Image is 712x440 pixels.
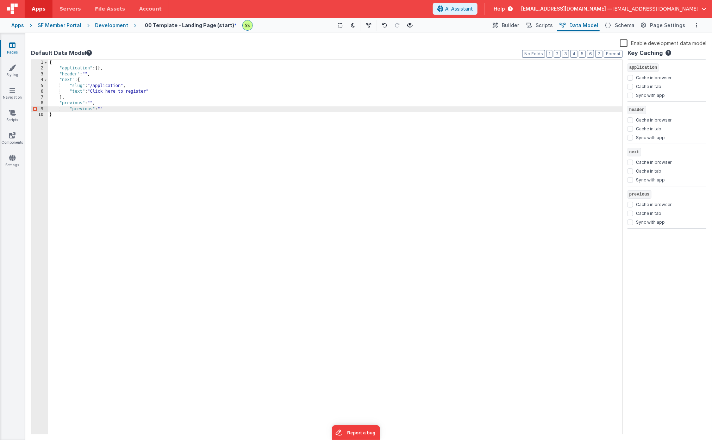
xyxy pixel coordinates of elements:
label: Sync with app [636,91,665,98]
button: Page Settings [639,19,687,31]
iframe: Marker.io feedback button [332,425,380,440]
div: SF Member Portal [38,22,81,29]
button: 7 [595,50,602,58]
label: Cache in tab [636,125,661,132]
label: Cache in browser [636,200,672,207]
button: Options [692,21,701,30]
span: Builder [502,22,519,29]
div: 6 [31,89,48,94]
button: Builder [491,19,520,31]
div: 5 [31,83,48,89]
span: Schema [615,22,635,29]
button: 2 [554,50,561,58]
button: Data Model [557,19,600,31]
label: Sync with app [636,134,665,141]
label: Cache in browser [636,74,672,81]
button: 4 [570,50,577,58]
button: 1 [547,50,552,58]
span: [EMAIL_ADDRESS][DOMAIN_NAME] [612,5,699,12]
div: 2 [31,66,48,71]
button: Scripts [523,19,554,31]
label: Cache in tab [636,209,661,216]
label: Cache in tab [636,82,661,89]
label: Sync with app [636,176,665,183]
button: Format [604,50,623,58]
span: [EMAIL_ADDRESS][DOMAIN_NAME] — [521,5,612,12]
button: 5 [579,50,586,58]
label: Enable development data model [620,39,706,47]
span: Help [494,5,505,12]
div: 8 [31,100,48,106]
button: No Folds [522,50,545,58]
div: 7 [31,95,48,100]
div: Development [95,22,128,29]
span: Apps [32,5,45,12]
span: application [627,63,659,72]
label: Cache in browser [636,158,672,165]
span: File Assets [95,5,125,12]
img: 8cf74ed78aab3b54564162fcd7d8ab61 [243,20,252,30]
span: previous [627,190,651,199]
span: Data Model [569,22,598,29]
div: 9 [31,106,48,112]
div: 10 [31,112,48,118]
button: AI Assistant [433,3,477,15]
span: header [627,106,646,114]
h4: Key Caching [627,50,663,56]
div: 3 [31,72,48,77]
button: Default Data Model [31,49,92,57]
button: [EMAIL_ADDRESS][DOMAIN_NAME] — [EMAIL_ADDRESS][DOMAIN_NAME] [521,5,706,12]
span: Scripts [536,22,553,29]
label: Sync with app [636,218,665,225]
span: AI Assistant [445,5,473,12]
div: 1 [31,60,48,66]
span: next [627,148,641,156]
label: Cache in tab [636,167,661,174]
span: Servers [60,5,81,12]
div: Apps [11,22,24,29]
button: Schema [602,19,636,31]
button: 3 [562,50,569,58]
div: 4 [31,77,48,83]
label: Cache in browser [636,116,672,123]
button: 6 [587,50,594,58]
span: Page Settings [650,22,685,29]
h4: 00 Template - Landing Page (start) [145,23,234,28]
